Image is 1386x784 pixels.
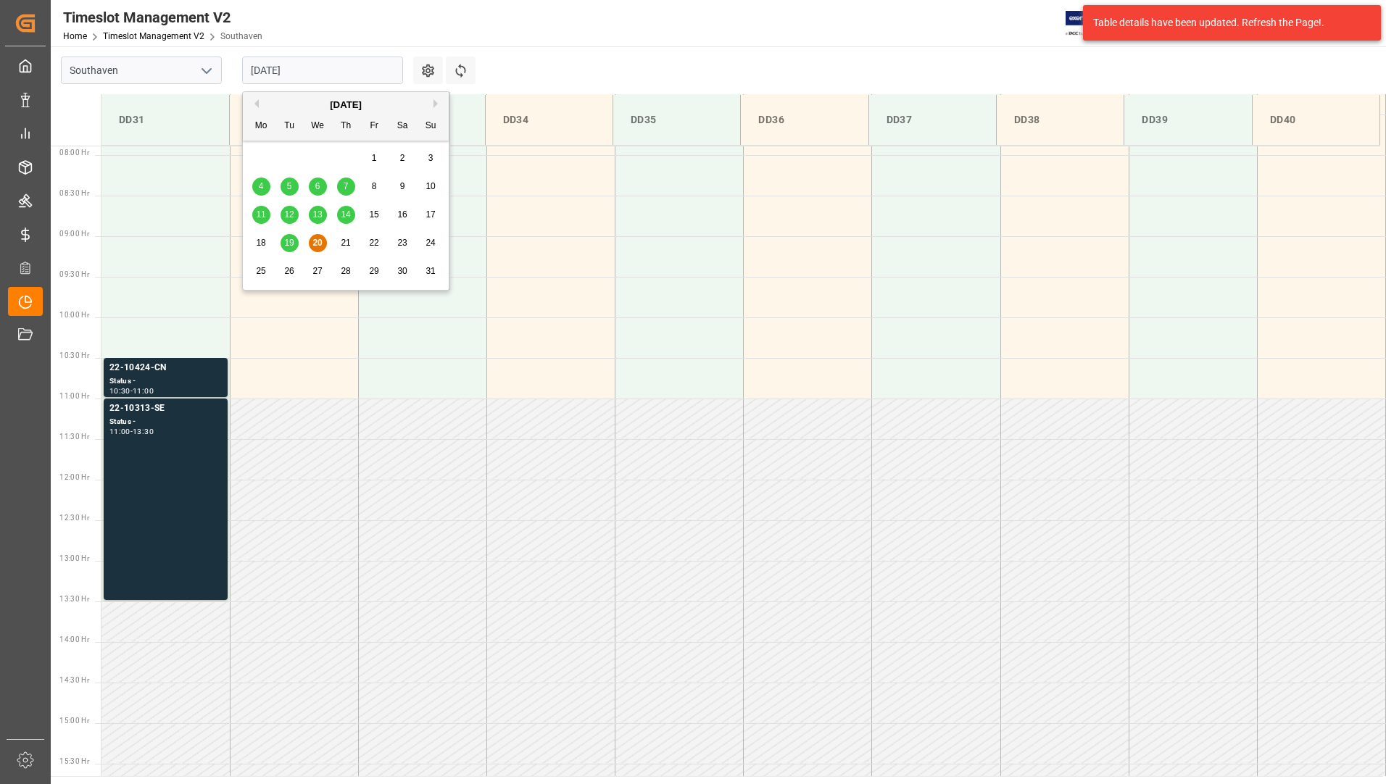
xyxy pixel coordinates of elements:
[109,428,130,435] div: 11:00
[281,117,299,135] div: Tu
[284,266,294,276] span: 26
[309,178,327,196] div: Choose Wednesday, August 6th, 2025
[337,234,355,252] div: Choose Thursday, August 21st, 2025
[59,473,89,481] span: 12:00 Hr
[241,107,345,133] div: DD32
[59,270,89,278] span: 09:30 Hr
[312,209,322,220] span: 13
[426,238,435,248] span: 24
[397,238,407,248] span: 23
[252,117,270,135] div: Mo
[394,262,412,280] div: Choose Saturday, August 30th, 2025
[341,266,350,276] span: 28
[400,181,405,191] span: 9
[243,98,449,112] div: [DATE]
[426,181,435,191] span: 10
[394,117,412,135] div: Sa
[242,57,403,84] input: DD-MM-YYYY
[337,262,355,280] div: Choose Thursday, August 28th, 2025
[1093,15,1360,30] div: Table details have been updated. Refresh the Page!.
[341,209,350,220] span: 14
[365,262,383,280] div: Choose Friday, August 29th, 2025
[422,117,440,135] div: Su
[259,181,264,191] span: 4
[312,266,322,276] span: 27
[752,107,856,133] div: DD36
[59,595,89,603] span: 13:30 Hr
[400,153,405,163] span: 2
[59,392,89,400] span: 11:00 Hr
[252,206,270,224] div: Choose Monday, August 11th, 2025
[59,351,89,359] span: 10:30 Hr
[337,178,355,196] div: Choose Thursday, August 7th, 2025
[63,31,87,41] a: Home
[369,209,378,220] span: 15
[422,149,440,167] div: Choose Sunday, August 3rd, 2025
[422,206,440,224] div: Choose Sunday, August 17th, 2025
[61,57,222,84] input: Type to search/select
[1066,11,1116,36] img: Exertis%20JAM%20-%20Email%20Logo.jpg_1722504956.jpg
[133,428,154,435] div: 13:30
[59,433,89,441] span: 11:30 Hr
[250,99,259,108] button: Previous Month
[365,117,383,135] div: Fr
[113,107,217,133] div: DD31
[109,388,130,394] div: 10:30
[422,262,440,280] div: Choose Sunday, August 31st, 2025
[881,107,984,133] div: DD37
[337,117,355,135] div: Th
[369,266,378,276] span: 29
[372,181,377,191] span: 8
[309,262,327,280] div: Choose Wednesday, August 27th, 2025
[312,238,322,248] span: 20
[281,178,299,196] div: Choose Tuesday, August 5th, 2025
[365,149,383,167] div: Choose Friday, August 1st, 2025
[397,266,407,276] span: 30
[365,206,383,224] div: Choose Friday, August 15th, 2025
[109,375,222,388] div: Status -
[133,388,154,394] div: 11:00
[1136,107,1240,133] div: DD39
[256,266,265,276] span: 25
[59,514,89,522] span: 12:30 Hr
[365,234,383,252] div: Choose Friday, August 22nd, 2025
[63,7,262,28] div: Timeslot Management V2
[281,234,299,252] div: Choose Tuesday, August 19th, 2025
[341,238,350,248] span: 21
[287,181,292,191] span: 5
[59,311,89,319] span: 10:00 Hr
[309,234,327,252] div: Choose Wednesday, August 20th, 2025
[109,416,222,428] div: Status -
[365,178,383,196] div: Choose Friday, August 8th, 2025
[109,361,222,375] div: 22-10424-CN
[281,206,299,224] div: Choose Tuesday, August 12th, 2025
[284,209,294,220] span: 12
[394,206,412,224] div: Choose Saturday, August 16th, 2025
[372,153,377,163] span: 1
[426,266,435,276] span: 31
[103,31,204,41] a: Timeslot Management V2
[344,181,349,191] span: 7
[337,206,355,224] div: Choose Thursday, August 14th, 2025
[1008,107,1112,133] div: DD38
[397,209,407,220] span: 16
[59,149,89,157] span: 08:00 Hr
[315,181,320,191] span: 6
[369,238,378,248] span: 22
[247,144,445,285] div: month 2025-08
[59,635,89,643] span: 14:00 Hr
[309,206,327,224] div: Choose Wednesday, August 13th, 2025
[59,757,89,765] span: 15:30 Hr
[252,262,270,280] div: Choose Monday, August 25th, 2025
[59,676,89,684] span: 14:30 Hr
[426,209,435,220] span: 17
[422,234,440,252] div: Choose Sunday, August 24th, 2025
[256,209,265,220] span: 11
[428,153,433,163] span: 3
[130,428,133,435] div: -
[59,230,89,238] span: 09:00 Hr
[59,554,89,562] span: 13:00 Hr
[130,388,133,394] div: -
[394,234,412,252] div: Choose Saturday, August 23rd, 2025
[309,117,327,135] div: We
